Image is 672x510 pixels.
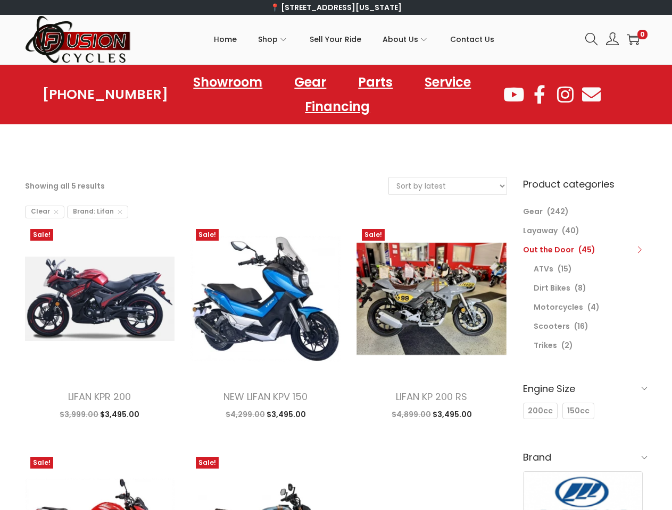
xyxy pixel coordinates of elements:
[587,302,600,312] span: (4)
[60,409,64,420] span: $
[534,340,557,351] a: Trikes
[578,244,595,255] span: (45)
[561,340,573,351] span: (2)
[567,405,590,416] span: 150cc
[523,225,558,236] a: Layaway
[294,95,380,119] a: Financing
[258,15,288,63] a: Shop
[575,283,586,293] span: (8)
[534,302,583,312] a: Motorcycles
[168,70,502,119] nav: Menu
[523,177,648,191] h6: Product categories
[534,263,553,274] a: ATVs
[392,409,431,420] span: 4,899.00
[562,225,579,236] span: (40)
[25,178,105,193] p: Showing all 5 results
[214,15,237,63] a: Home
[534,283,570,293] a: Dirt Bikes
[226,409,265,420] span: 4,299.00
[433,409,437,420] span: $
[214,26,237,53] span: Home
[450,26,494,53] span: Contact Us
[523,445,648,470] h6: Brand
[25,206,64,218] span: Clear
[433,409,472,420] span: 3,495.00
[383,15,429,63] a: About Us
[223,390,308,403] a: NEW LIFAN KPV 150
[523,206,543,217] a: Gear
[60,409,98,420] span: 3,999.00
[100,409,105,420] span: $
[267,409,271,420] span: $
[131,15,577,63] nav: Primary navigation
[547,206,569,217] span: (242)
[523,244,574,255] a: Out the Door
[100,409,139,420] span: 3,495.00
[267,409,306,420] span: 3,495.00
[450,15,494,63] a: Contact Us
[414,70,482,95] a: Service
[558,263,572,274] span: (15)
[534,321,570,331] a: Scooters
[68,390,131,403] a: LIFAN KPR 200
[396,390,467,403] a: LIFAN KP 200 RS
[226,409,230,420] span: $
[523,376,648,401] h6: Engine Size
[392,409,396,420] span: $
[284,70,337,95] a: Gear
[25,15,131,64] img: Woostify retina logo
[528,405,553,416] span: 200cc
[67,206,128,218] span: Brand: Lifan
[310,15,361,63] a: Sell Your Ride
[270,2,402,13] a: 📍 [STREET_ADDRESS][US_STATE]
[389,177,507,194] select: Shop order
[43,87,168,102] a: [PHONE_NUMBER]
[574,321,588,331] span: (16)
[627,33,640,46] a: 0
[258,26,278,53] span: Shop
[383,26,418,53] span: About Us
[310,26,361,53] span: Sell Your Ride
[182,70,273,95] a: Showroom
[347,70,403,95] a: Parts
